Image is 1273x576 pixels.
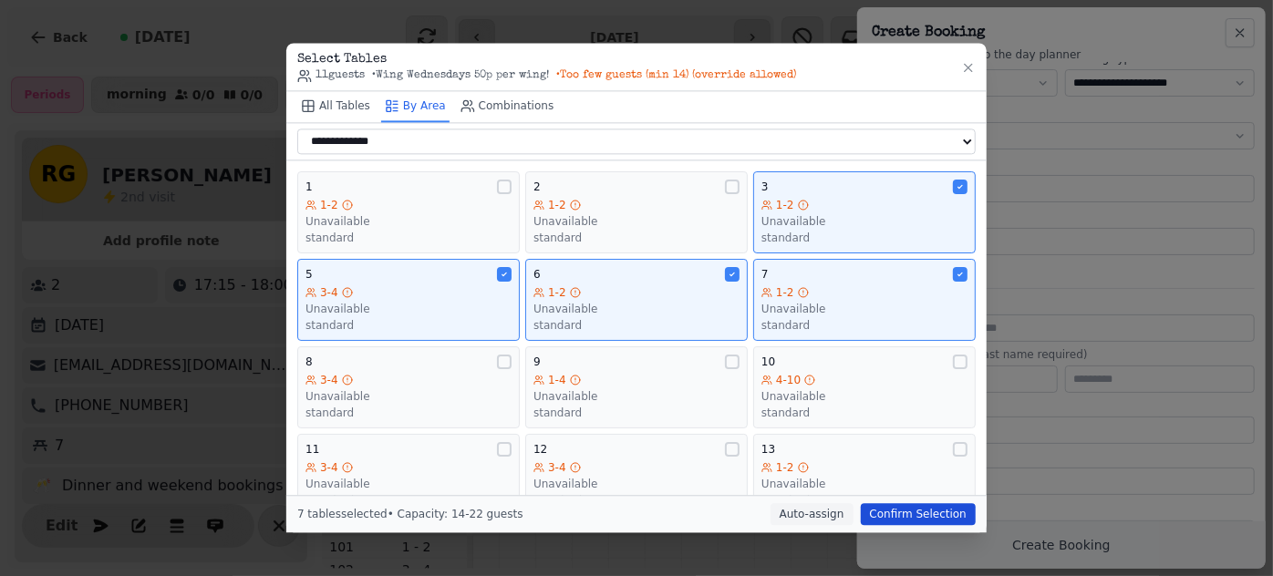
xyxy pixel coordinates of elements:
span: 6 [533,267,541,282]
div: standard [533,493,740,508]
button: Confirm Selection [861,504,976,526]
span: 3-4 [320,285,338,300]
span: • Wing Wednesdays 50p per wing! [372,68,549,83]
span: 3-4 [320,460,338,475]
button: 31-2Unavailablestandard [753,171,976,253]
button: 21-2Unavailablestandard [525,171,748,253]
div: Unavailable [761,214,968,229]
span: 1-2 [776,198,794,212]
div: Unavailable [533,214,740,229]
div: Unavailable [533,302,740,316]
button: All Tables [297,91,374,122]
span: 5 [305,267,313,282]
button: 131-2Unavailablestandard [753,434,976,516]
span: 2 [533,180,541,194]
span: • Too few guests (min 14) [556,68,796,83]
button: 123-4Unavailablestandard [525,434,748,516]
span: (override allowed) [692,68,796,83]
span: 3-4 [548,460,566,475]
span: 9 [533,355,541,369]
button: Auto-assign [771,504,854,526]
span: 3-4 [320,373,338,387]
div: Unavailable [305,477,512,491]
button: 83-4Unavailablestandard [297,346,520,428]
span: 1-4 [548,373,566,387]
div: standard [305,493,512,508]
span: 1-2 [776,285,794,300]
span: 12 [533,442,547,457]
div: standard [761,318,968,333]
h3: Select Tables [297,50,796,68]
span: 1-2 [548,198,566,212]
div: Unavailable [305,214,512,229]
span: 1-2 [776,460,794,475]
span: 13 [761,442,775,457]
div: standard [761,493,968,508]
span: 1-2 [320,198,338,212]
div: Unavailable [761,302,968,316]
span: 11 [305,442,319,457]
span: 10 [761,355,775,369]
div: Unavailable [533,389,740,404]
span: 11 guests [297,68,365,83]
div: standard [533,318,740,333]
div: Unavailable [761,389,968,404]
div: standard [305,318,512,333]
span: 1-2 [548,285,566,300]
div: Unavailable [533,477,740,491]
span: 4-10 [776,373,801,387]
span: 8 [305,355,313,369]
div: Unavailable [305,389,512,404]
div: standard [305,406,512,420]
button: Combinations [457,91,558,122]
button: 53-4Unavailablestandard [297,259,520,341]
span: 3 [761,180,769,194]
div: Unavailable [305,302,512,316]
span: 7 [761,267,769,282]
div: standard [761,406,968,420]
span: 7 tables selected • Capacity: 14-22 guests [297,509,523,521]
button: 113-4Unavailablestandard [297,434,520,516]
button: 71-2Unavailablestandard [753,259,976,341]
div: standard [533,231,740,245]
button: By Area [381,91,450,122]
div: standard [305,231,512,245]
span: 1 [305,180,313,194]
div: Unavailable [761,477,968,491]
button: 11-2Unavailablestandard [297,171,520,253]
div: standard [761,231,968,245]
button: 61-2Unavailablestandard [525,259,748,341]
button: 91-4Unavailablestandard [525,346,748,428]
div: standard [533,406,740,420]
button: 104-10Unavailablestandard [753,346,976,428]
